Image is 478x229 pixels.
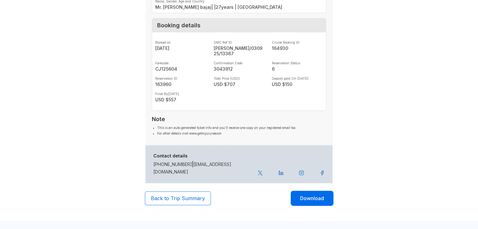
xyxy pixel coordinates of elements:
[145,191,211,205] button: Back to Trip Summary
[272,45,323,51] strong: 164930
[272,77,323,80] label: Deposit paid On [DATE]
[214,77,265,80] label: Total Price (USD)
[157,130,326,136] li: For other details visit www.getmycruisecom
[152,116,326,122] h3: Note
[155,40,206,44] label: Booked on
[300,194,324,202] span: Download
[272,82,323,87] strong: USD $ 150
[155,97,206,102] strong: USD $ 557
[214,45,265,56] strong: [PERSON_NAME]/030925/13367
[214,61,265,65] label: Confirmation Code
[155,92,206,96] label: Final By [DATE]
[155,61,206,65] label: Farecode
[155,66,206,72] strong: CJ125604
[157,125,326,130] li: This is an auto generated ticket info and you’ll receive one copy on your registered email too
[272,61,323,65] label: Reservation Status
[155,45,206,51] strong: [DATE]
[153,153,250,159] h6: Contact details
[272,40,323,44] label: Cruise Booking ID
[214,66,265,72] strong: 3043912
[155,82,206,87] strong: 163960
[214,40,265,44] label: GMC Ref ID
[155,77,206,80] label: Reservation ID
[153,162,192,167] a: [PHONE_NUMBER]
[152,19,326,32] div: Booking details
[291,191,333,206] button: Download
[214,82,265,87] strong: USD $ 707
[272,66,323,72] strong: 6
[150,153,254,175] div: |
[155,4,323,10] strong: Mr. [PERSON_NAME] bajaj | | 27 years | [GEOGRAPHIC_DATA]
